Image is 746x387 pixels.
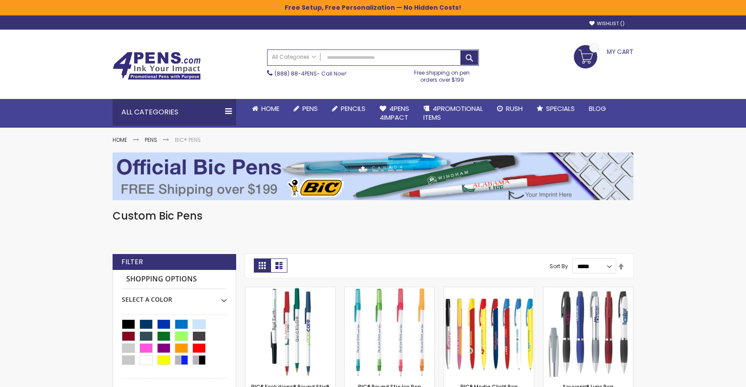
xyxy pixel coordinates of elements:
[113,136,127,144] a: Home
[543,287,633,294] a: Souvenir® Lyric Pen
[275,70,347,77] span: - Call Now!
[423,104,483,122] span: 4PROMOTIONAL ITEMS
[543,287,633,377] img: Souvenir® Lyric Pen
[550,262,568,270] label: Sort By
[113,99,236,125] div: All Categories
[121,257,143,267] strong: Filter
[530,99,582,118] a: Specials
[405,66,479,83] div: Free shipping on pen orders over $199
[506,104,523,113] span: Rush
[272,53,316,61] span: All Categories
[341,104,365,113] span: Pencils
[444,287,534,377] img: BIC® Media Clic™ Pen
[275,70,317,77] a: (888) 88-4PENS
[113,152,633,200] img: BIC® Pens
[490,99,530,118] a: Rush
[261,104,279,113] span: Home
[145,136,157,144] a: Pens
[582,99,613,118] a: Blog
[589,104,606,113] span: Blog
[113,209,633,223] h1: Custom Bic Pens
[122,270,227,289] strong: Shopping Options
[113,52,201,80] img: 4Pens Custom Pens and Promotional Products
[380,104,409,122] span: 4Pens 4impact
[416,99,490,128] a: 4PROMOTIONALITEMS
[245,287,335,294] a: BIC® Ecolutions® Round Stic® Pen
[245,287,335,377] img: BIC® Ecolutions® Round Stic® Pen
[325,99,373,118] a: Pencils
[345,287,434,377] img: BIC® Round Stic Ice Pen
[546,104,575,113] span: Specials
[345,287,434,294] a: BIC® Round Stic Ice Pen
[122,289,227,304] div: Select A Color
[373,99,416,128] a: 4Pens4impact
[302,104,318,113] span: Pens
[444,287,534,294] a: BIC® Media Clic™ Pen
[268,50,320,64] a: All Categories
[245,99,286,118] a: Home
[254,258,271,273] strong: Grid
[175,136,201,144] strong: BIC® Pens
[589,20,625,27] a: Wishlist
[286,99,325,118] a: Pens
